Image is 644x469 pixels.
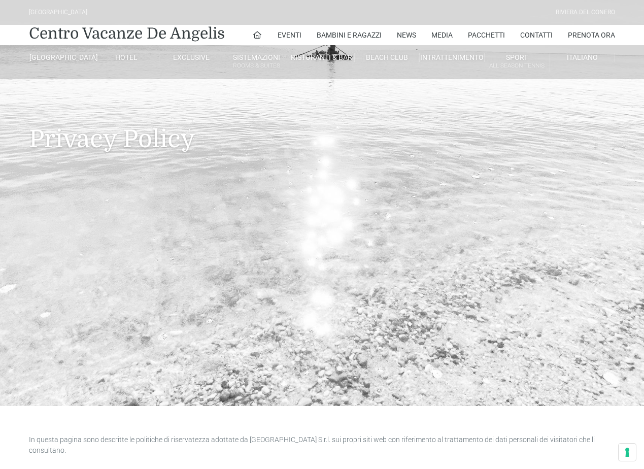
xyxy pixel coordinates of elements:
[29,79,615,169] h1: Privacy Policy
[317,25,382,45] a: Bambini e Ragazzi
[468,25,505,45] a: Pacchetti
[556,8,615,17] div: Riviera Del Conero
[397,25,416,45] a: News
[278,25,301,45] a: Eventi
[29,434,615,456] p: In questa pagina sono descritte le politiche di riservatezza adottate da [GEOGRAPHIC_DATA] S.r.l....
[224,53,289,72] a: SistemazioniRooms & Suites
[29,23,225,44] a: Centro Vacanze De Angelis
[159,53,224,62] a: Exclusive
[224,61,289,71] small: Rooms & Suites
[619,444,636,461] button: Le tue preferenze relative al consenso per le tecnologie di tracciamento
[29,53,94,62] a: [GEOGRAPHIC_DATA]
[420,53,485,62] a: Intrattenimento
[355,53,420,62] a: Beach Club
[550,53,615,62] a: Italiano
[289,53,354,62] a: Ristoranti & Bar
[567,53,598,61] span: Italiano
[29,8,87,17] div: [GEOGRAPHIC_DATA]
[520,25,553,45] a: Contatti
[485,61,549,71] small: All Season Tennis
[431,25,453,45] a: Media
[568,25,615,45] a: Prenota Ora
[485,53,550,72] a: SportAll Season Tennis
[94,53,159,62] a: Hotel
